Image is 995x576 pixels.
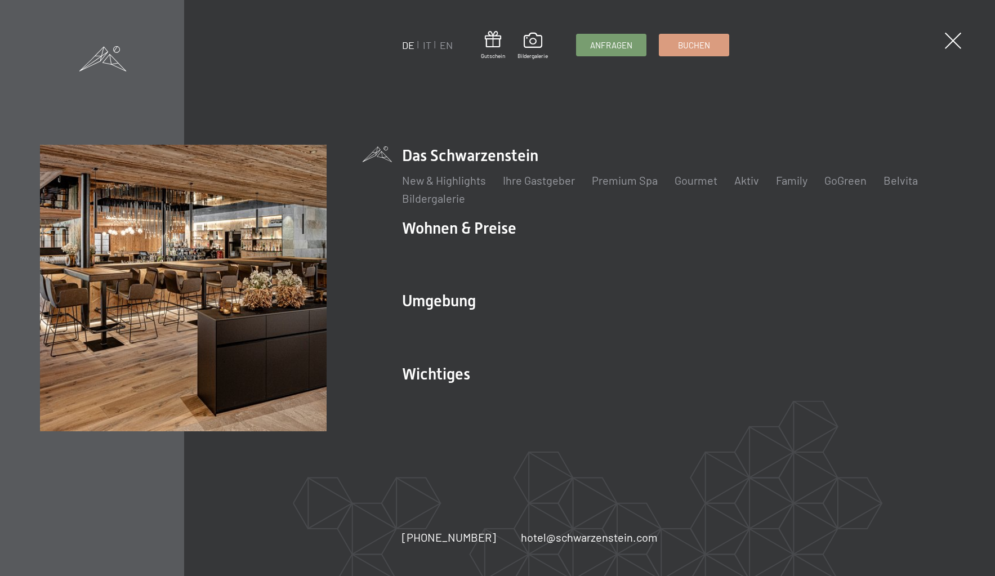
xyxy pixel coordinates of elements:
[440,39,453,51] a: EN
[592,173,658,187] a: Premium Spa
[423,39,431,51] a: IT
[517,52,548,60] span: Bildergalerie
[776,173,807,187] a: Family
[481,31,505,60] a: Gutschein
[481,52,505,60] span: Gutschein
[675,173,717,187] a: Gourmet
[402,530,496,544] span: [PHONE_NUMBER]
[884,173,918,187] a: Belvita
[577,34,646,56] a: Anfragen
[402,191,465,205] a: Bildergalerie
[517,33,548,60] a: Bildergalerie
[824,173,867,187] a: GoGreen
[521,529,658,545] a: hotel@schwarzenstein.com
[402,529,496,545] a: [PHONE_NUMBER]
[402,39,414,51] a: DE
[734,173,759,187] a: Aktiv
[40,145,327,431] img: Wellnesshotel Südtirol SCHWARZENSTEIN - Wellnessurlaub in den Alpen
[503,173,575,187] a: Ihre Gastgeber
[402,173,486,187] a: New & Highlights
[678,39,710,51] span: Buchen
[590,39,632,51] span: Anfragen
[659,34,729,56] a: Buchen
